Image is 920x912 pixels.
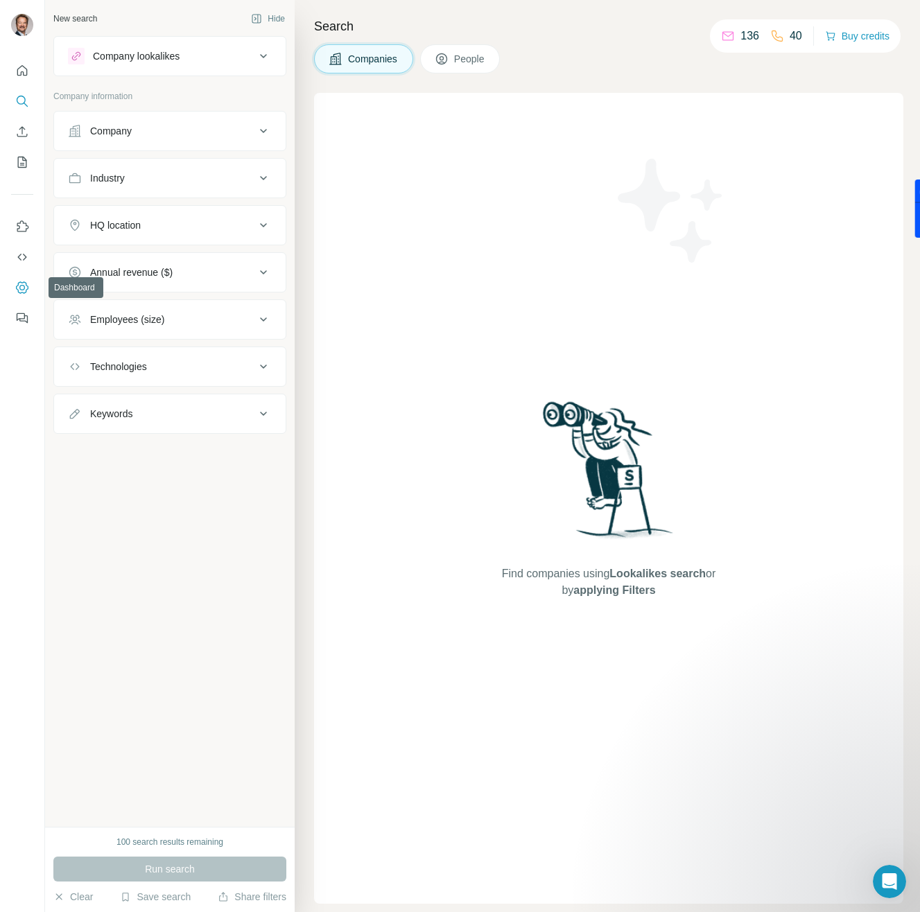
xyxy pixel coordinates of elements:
div: 100 search results remaining [116,836,223,848]
button: Clear [53,890,93,904]
div: Keywords [90,407,132,421]
button: Save search [120,890,191,904]
span: smiley reaction [257,769,293,796]
button: Use Surfe on LinkedIn [11,214,33,239]
div: Company [90,124,132,138]
button: Company [54,114,286,148]
div: Company lookalikes [93,49,180,63]
button: Buy credits [825,26,889,46]
span: 😐 [228,769,248,796]
button: Quick start [11,58,33,83]
button: Feedback [11,306,33,331]
span: Find companies using or by [498,565,720,599]
button: Annual revenue ($) [54,256,286,289]
span: 😃 [264,769,284,796]
iframe: Intercom live chat [873,865,906,898]
button: Dashboard [11,275,33,300]
button: Enrich CSV [11,119,33,144]
button: HQ location [54,209,286,242]
button: Industry [54,161,286,195]
div: Technologies [90,360,147,374]
button: Company lookalikes [54,40,286,73]
span: applying Filters [573,584,655,596]
button: go back [9,6,35,32]
button: Réduire la fenêtre [417,6,443,32]
div: New search [53,12,97,25]
span: neutral face reaction [220,769,257,796]
div: Avons-nous répondu à votre question ? [17,755,460,770]
button: Employees (size) [54,303,286,336]
p: Company information [53,90,286,103]
div: Annual revenue ($) [90,265,173,279]
button: Hide [241,8,295,29]
img: Surfe Illustration - Stars [609,148,734,273]
button: Keywords [54,397,286,430]
div: Fermer [443,6,468,30]
span: Lookalikes search [609,568,706,579]
div: Employees (size) [90,313,164,326]
img: Avatar [11,14,33,36]
a: Ouvrir dans le centre d'assistance [148,814,329,825]
button: Technologies [54,350,286,383]
button: Search [11,89,33,114]
div: Industry [90,171,125,185]
button: My lists [11,150,33,175]
h4: Search [314,17,903,36]
span: Companies [348,52,399,66]
span: disappointed reaction [184,769,220,796]
span: People [454,52,486,66]
p: 136 [740,28,759,44]
div: HQ location [90,218,141,232]
button: Share filters [218,890,286,904]
p: 40 [790,28,802,44]
img: Surfe Illustration - Woman searching with binoculars [537,398,681,552]
span: 😞 [192,769,212,796]
button: Use Surfe API [11,245,33,270]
